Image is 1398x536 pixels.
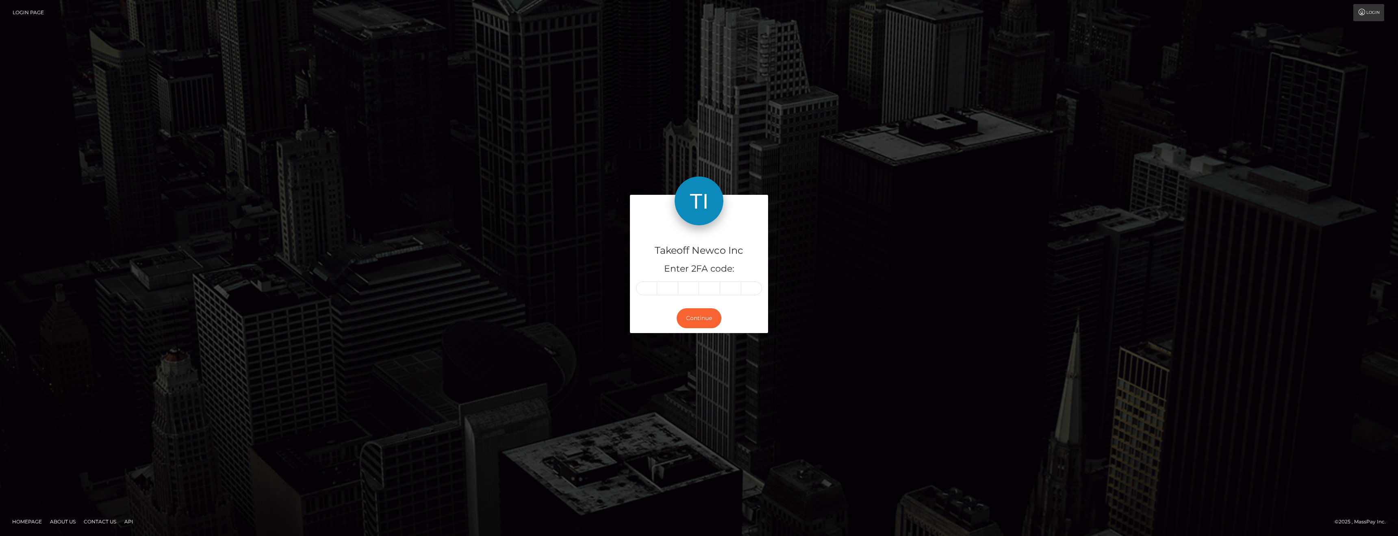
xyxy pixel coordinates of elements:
a: API [121,515,137,528]
h5: Enter 2FA code: [636,263,762,275]
a: About Us [47,515,79,528]
h4: Takeoff Newco Inc [636,244,762,258]
a: Homepage [9,515,45,528]
a: Contact Us [80,515,119,528]
div: © 2025 , MassPay Inc. [1335,517,1392,526]
button: Continue [677,308,721,328]
a: Login Page [13,4,44,21]
a: Login [1353,4,1384,21]
img: Takeoff Newco Inc [675,176,723,225]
